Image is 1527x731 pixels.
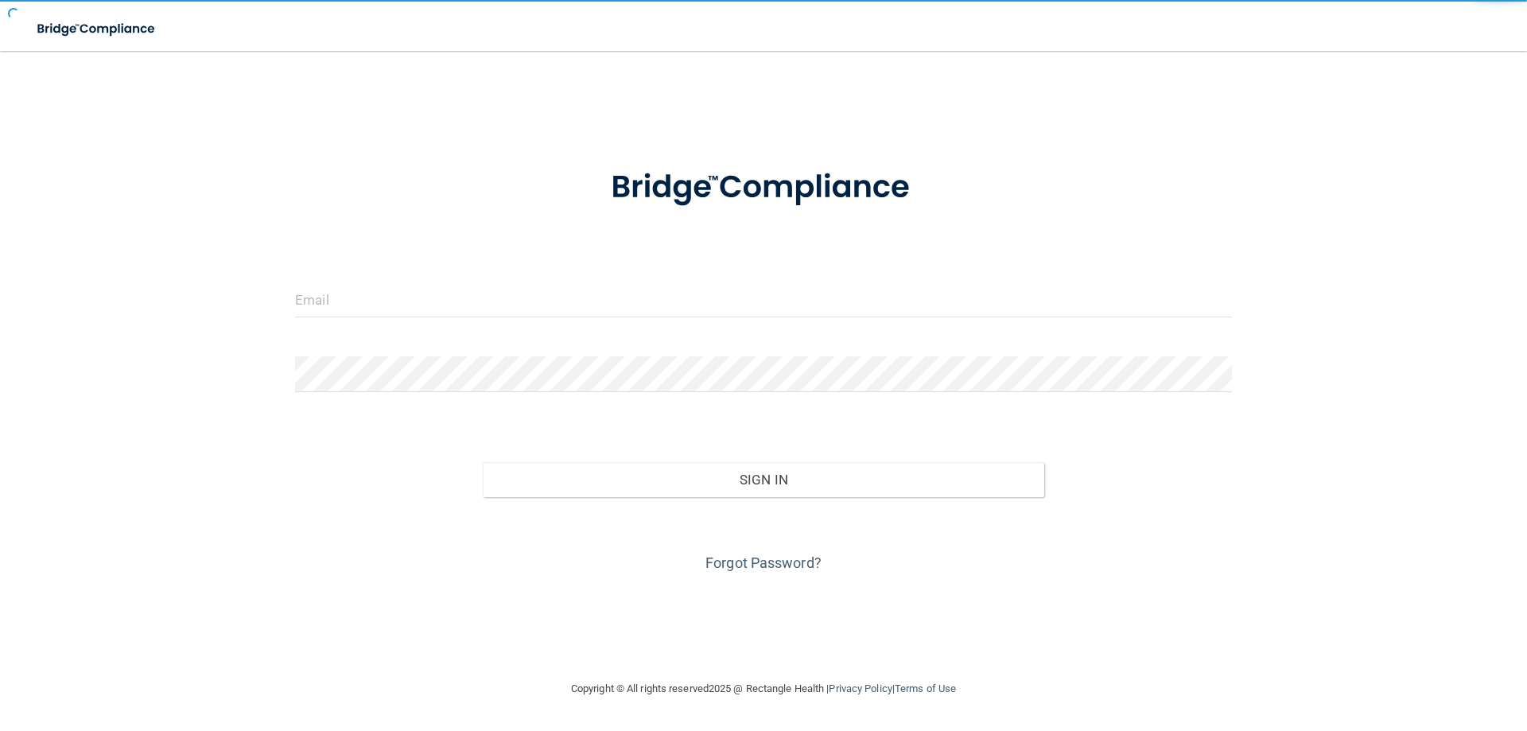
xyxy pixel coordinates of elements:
div: Copyright © All rights reserved 2025 @ Rectangle Health | | [473,663,1054,714]
a: Terms of Use [895,682,956,694]
a: Forgot Password? [705,554,822,571]
button: Sign In [483,462,1045,497]
img: bridge_compliance_login_screen.278c3ca4.svg [578,146,949,229]
img: bridge_compliance_login_screen.278c3ca4.svg [24,13,170,45]
a: Privacy Policy [829,682,892,694]
input: Email [295,282,1232,317]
